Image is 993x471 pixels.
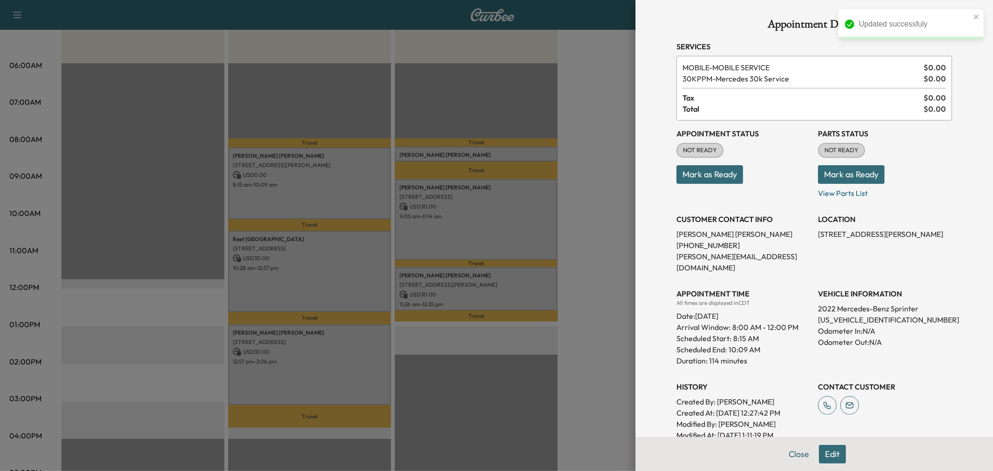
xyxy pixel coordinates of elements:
h3: Parts Status [818,128,952,139]
h1: Appointment Details [676,19,952,34]
p: 8:15 AM [733,333,759,344]
p: View Parts List [818,184,952,199]
p: Scheduled End: [676,344,727,355]
span: $ 0.00 [924,73,946,84]
button: close [973,13,980,20]
button: Mark as Ready [676,165,743,184]
h3: Services [676,41,952,52]
p: 2022 Mercedes-Benz Sprinter [818,303,952,314]
button: Edit [819,445,846,464]
h3: APPOINTMENT TIME [676,288,811,299]
button: Mark as Ready [818,165,885,184]
span: Total [682,103,924,114]
p: Created By : [PERSON_NAME] [676,396,811,407]
h3: CUSTOMER CONTACT INFO [676,214,811,225]
p: 10:09 AM [729,344,760,355]
div: All times are displayed in CDT [676,299,811,307]
h3: VEHICLE INFORMATION [818,288,952,299]
span: NOT READY [677,146,723,155]
span: MOBILE SERVICE [682,62,920,73]
p: [STREET_ADDRESS][PERSON_NAME] [818,229,952,240]
p: [PERSON_NAME][EMAIL_ADDRESS][DOMAIN_NAME] [676,251,811,273]
h3: LOCATION [818,214,952,225]
span: Mercedes 30k Service [682,73,920,84]
button: Close [783,445,815,464]
p: [PERSON_NAME] [PERSON_NAME] [676,229,811,240]
p: Modified At : [DATE] 1:11:19 PM [676,430,811,441]
span: $ 0.00 [924,92,946,103]
span: $ 0.00 [924,103,946,114]
div: Updated successfuly [859,19,971,30]
span: Tax [682,92,924,103]
p: Arrival Window: [676,322,811,333]
p: [PHONE_NUMBER] [676,240,811,251]
p: Duration: 114 minutes [676,355,811,366]
h3: Appointment Status [676,128,811,139]
p: Scheduled Start: [676,333,731,344]
p: Odometer In: N/A [818,325,952,336]
p: [US_VEHICLE_IDENTIFICATION_NUMBER] [818,314,952,325]
div: Date: [DATE] [676,307,811,322]
p: Modified By : [PERSON_NAME] [676,418,811,430]
p: Created At : [DATE] 12:27:42 PM [676,407,811,418]
h3: CONTACT CUSTOMER [818,381,952,392]
span: NOT READY [819,146,864,155]
p: Odometer Out: N/A [818,336,952,348]
h3: History [676,381,811,392]
span: 8:00 AM - 12:00 PM [732,322,798,333]
span: $ 0.00 [924,62,946,73]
